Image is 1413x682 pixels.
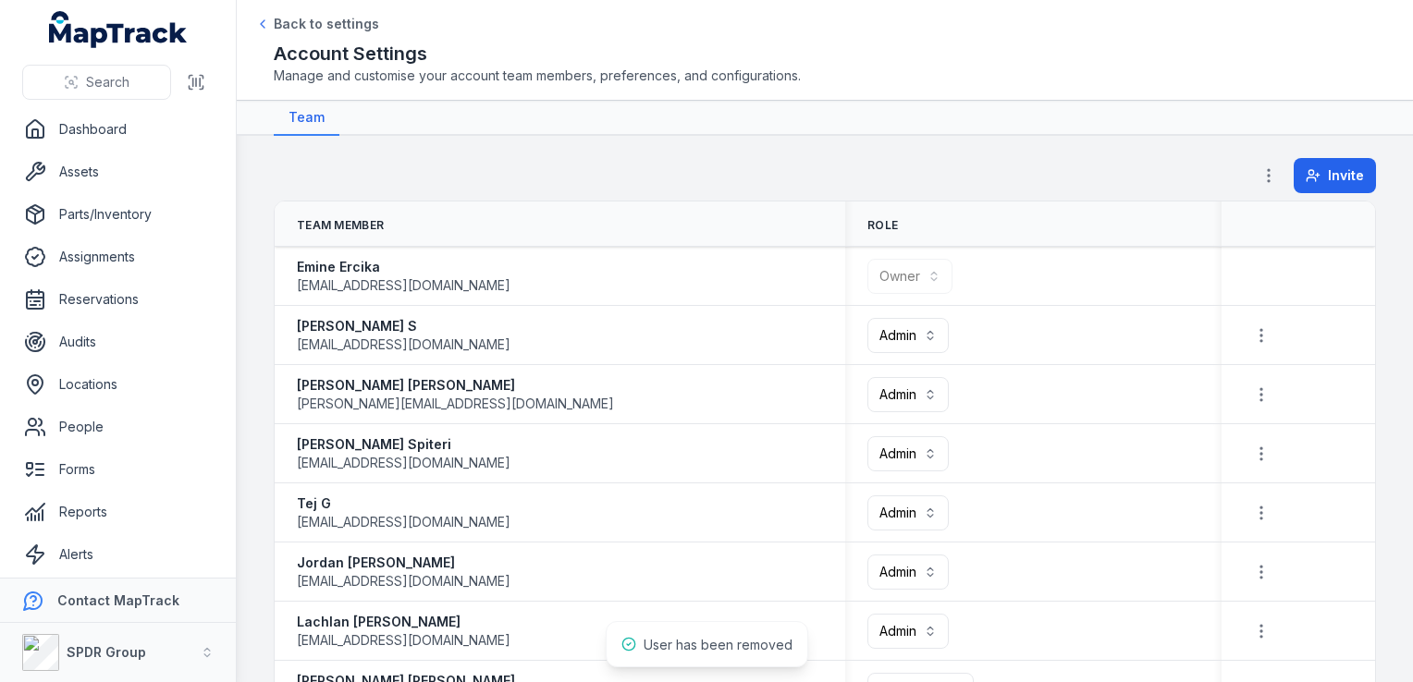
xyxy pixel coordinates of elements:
[297,218,384,233] span: Team Member
[297,513,510,531] span: [EMAIL_ADDRESS][DOMAIN_NAME]
[297,435,510,454] strong: [PERSON_NAME] Spiteri
[15,153,221,190] a: Assets
[297,335,510,354] span: [EMAIL_ADDRESS][DOMAIN_NAME]
[867,318,949,353] button: Admin
[15,493,221,530] a: Reports
[297,631,510,650] span: [EMAIL_ADDRESS][DOMAIN_NAME]
[867,614,949,649] button: Admin
[274,67,1376,85] span: Manage and customise your account team members, preferences, and configurations.
[297,554,510,572] strong: Jordan [PERSON_NAME]
[1294,158,1376,193] button: Invite
[867,377,949,412] button: Admin
[274,15,379,33] span: Back to settings
[297,395,614,413] span: [PERSON_NAME][EMAIL_ADDRESS][DOMAIN_NAME]
[274,41,1376,67] h2: Account Settings
[297,572,510,591] span: [EMAIL_ADDRESS][DOMAIN_NAME]
[15,281,221,318] a: Reservations
[15,238,221,275] a: Assignments
[1328,166,1364,185] span: Invite
[15,196,221,233] a: Parts/Inventory
[15,451,221,488] a: Forms
[15,111,221,148] a: Dashboard
[67,644,146,660] strong: SPDR Group
[297,613,510,631] strong: Lachlan [PERSON_NAME]
[867,554,949,590] button: Admin
[867,436,949,471] button: Admin
[255,15,379,33] a: Back to settings
[86,73,129,91] span: Search
[57,592,179,608] strong: Contact MapTrack
[867,495,949,530] button: Admin
[22,65,171,100] button: Search
[297,258,510,276] strong: Emine Ercika
[15,323,221,360] a: Audits
[49,11,188,48] a: MapTrack
[297,376,614,395] strong: [PERSON_NAME] [PERSON_NAME]
[867,218,898,233] span: Role
[297,317,510,335] strong: [PERSON_NAME] S
[644,637,793,652] span: User has been removed
[297,494,510,513] strong: Tej G
[297,276,510,295] span: [EMAIL_ADDRESS][DOMAIN_NAME]
[15,536,221,573] a: Alerts
[274,101,339,136] a: Team
[15,408,221,445] a: People
[15,366,221,403] a: Locations
[297,454,510,472] span: [EMAIL_ADDRESS][DOMAIN_NAME]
